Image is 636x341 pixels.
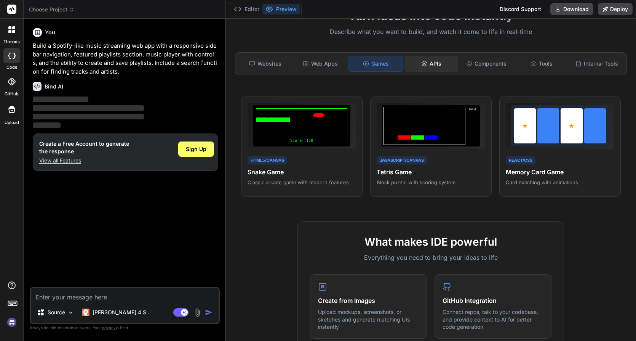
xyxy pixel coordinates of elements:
[231,4,262,14] button: Editor
[205,309,213,316] img: icon
[30,324,220,331] p: Always double-check its answers. Your in Bind
[33,97,88,102] span: ‌
[404,56,458,72] div: APIs
[443,308,543,331] p: Connect repos, talk to your codebase, and provide context to AI for better code generation
[348,56,403,72] div: Games
[3,39,20,45] label: threads
[48,309,65,316] p: Source
[598,3,633,15] button: Deploy
[93,309,149,316] p: [PERSON_NAME] 4 S..
[6,64,17,71] label: code
[377,179,485,186] p: Block puzzle with scoring system
[262,4,300,14] button: Preview
[310,234,551,250] h2: What makes IDE powerful
[33,114,144,119] span: ‌
[33,105,144,111] span: ‌
[193,308,202,317] img: attachment
[515,56,568,72] div: Tools
[318,308,419,331] p: Upload mockups, screenshots, or sketches and generate matching UIs instantly
[293,56,347,72] div: Web Apps
[45,29,55,36] h6: You
[377,156,427,165] div: JavaScript/Canvas
[248,179,356,186] p: Classic arcade game with modern features
[443,296,543,305] h4: GitHub Integration
[33,122,61,128] span: ‌
[39,157,129,164] p: View all Features
[248,167,356,177] h4: Snake Game
[550,3,593,15] button: Download
[102,325,116,330] span: privacy
[33,42,218,76] p: Build a Spotify-like music streaming web app with a responsive sidebar navigation, featured playl...
[82,309,89,316] img: Claude 4 Sonnet
[467,107,478,145] div: Next
[256,138,348,143] div: Score: 150
[318,296,419,305] h4: Create from Images
[248,156,287,165] div: HTML5/Canvas
[506,167,614,177] h4: Memory Card Game
[5,119,19,126] label: Upload
[39,140,129,155] h1: Create a Free Account to generate the response
[238,56,292,72] div: Websites
[495,3,546,15] div: Discord Support
[506,156,535,165] div: React/CSS
[310,253,551,262] p: Everything you need to bring your ideas to life
[460,56,513,72] div: Components
[186,145,206,153] span: Sign Up
[67,309,74,316] img: Pick Models
[5,91,19,97] label: GitHub
[377,167,485,177] h4: Tetris Game
[45,83,63,90] h6: Bind AI
[29,6,74,13] span: Choose Project
[5,316,18,329] img: signin
[570,56,623,72] div: Internal Tools
[230,27,631,37] p: Describe what you want to build, and watch it come to life in real-time
[506,179,614,186] p: Card matching with animations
